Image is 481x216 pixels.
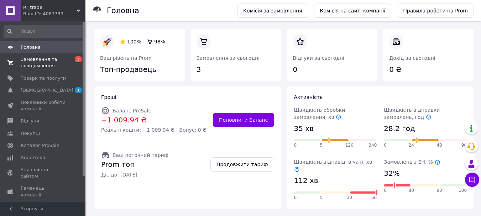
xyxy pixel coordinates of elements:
[294,142,297,148] span: 0
[101,126,206,133] span: Реальні кошти: −1 009.94 ₴ · Бонус: 0 ₴
[436,142,442,148] span: 48
[107,6,139,15] h1: Головна
[371,195,377,201] span: 60
[23,4,77,11] span: RI_trade
[21,75,66,81] span: Товари та послуги
[21,44,41,51] span: Головна
[21,130,40,137] span: Покупці
[294,195,297,201] span: 0
[436,188,442,194] span: 90
[21,154,45,161] span: Аналітика
[213,113,274,127] a: Поповнити Баланс
[384,159,440,165] span: Замовлень з ЕН, %
[320,142,323,148] span: 5
[75,87,82,93] span: 1
[294,123,314,134] span: 35 хв
[384,123,415,134] span: 28.2 год
[101,159,168,170] span: Prom топ
[113,152,168,158] span: Ваш поточний тариф
[210,157,274,172] a: Продовжити тариф
[21,99,66,112] span: Показники роботи компанії
[101,115,206,125] span: −1 009.94 ₴
[409,188,414,194] span: 80
[384,188,387,194] span: 0
[101,94,116,100] span: Гроші
[384,107,440,120] span: Швидкість відправки замовлень, год
[294,94,323,100] span: Активність
[21,87,73,94] span: [DEMOGRAPHIC_DATA]
[23,11,85,17] div: Ваш ID: 4087739
[294,107,345,120] span: Швидкість обробки замовлення, хв
[21,56,66,69] span: Замовлення та повідомлення
[154,39,165,44] span: 98%
[21,185,66,198] span: Гаманець компанії
[459,188,467,194] span: 100
[465,173,479,187] button: Чат з покупцем
[384,142,387,148] span: 0
[21,167,66,179] span: Управління сайтом
[113,108,151,114] span: Баланс ProSale
[237,4,308,18] a: Комісія за замовлення
[127,39,141,44] span: 100%
[409,142,414,148] span: 24
[314,4,392,18] a: Комісія на сайті компанії
[294,175,318,186] span: 112 хв
[75,56,82,62] span: 3
[461,142,467,148] span: 96
[4,25,84,38] input: Пошук
[397,4,474,18] a: Правила роботи на Prom
[101,171,168,178] span: Діє до: [DATE]
[21,142,59,149] span: Каталог ProSale
[294,159,372,172] span: Швидкість відповіді в чаті, хв
[345,142,354,148] span: 120
[320,195,323,201] span: 5
[347,195,352,201] span: 30
[368,142,377,148] span: 240
[21,118,39,124] span: Відгуки
[384,168,399,179] span: 32%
